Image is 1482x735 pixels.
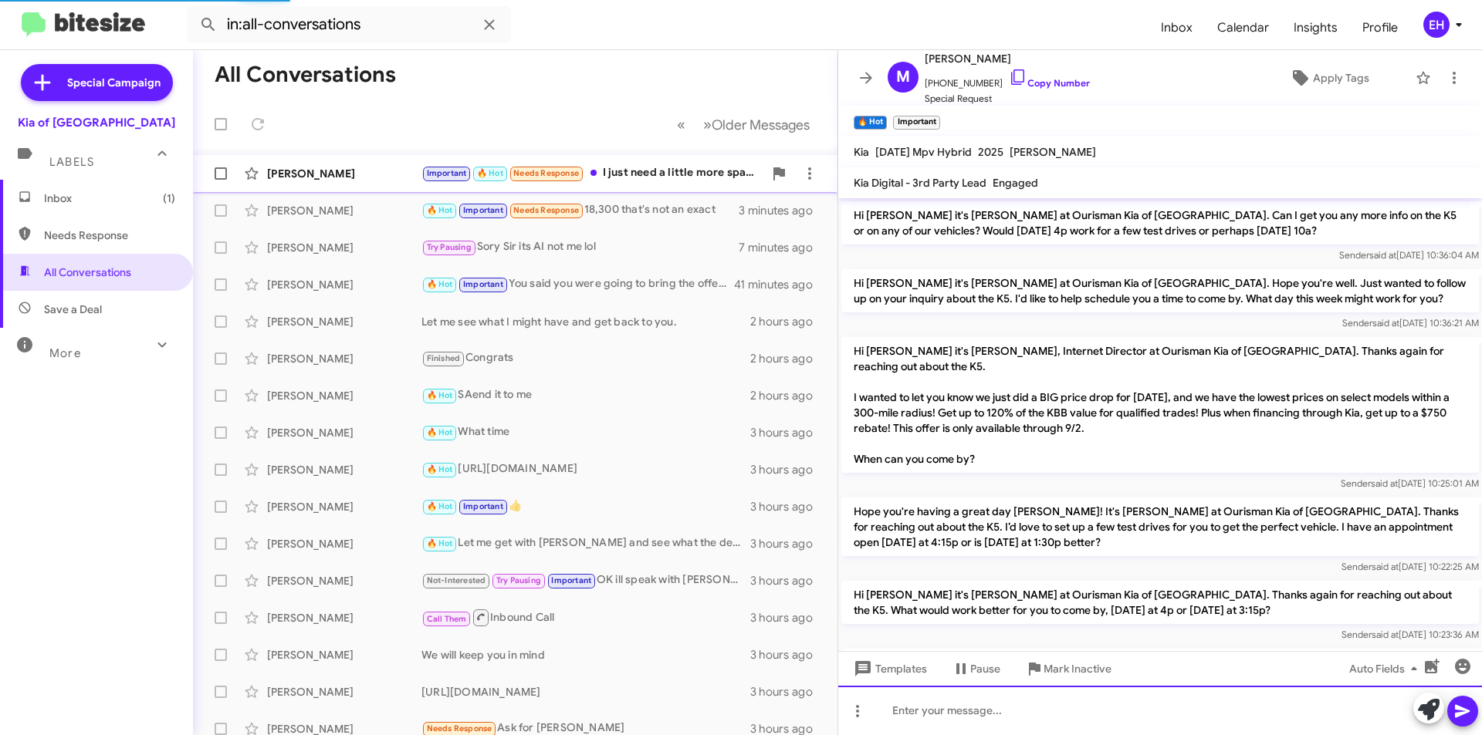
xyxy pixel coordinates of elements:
[267,351,421,366] div: [PERSON_NAME]
[551,575,591,585] span: Important
[421,164,763,182] div: I just need a little more space, especially in the trunk area. The Seltos has more of that than m...
[703,115,712,134] span: »
[44,302,102,317] span: Save a Deal
[1372,561,1399,572] span: said at
[694,109,819,140] button: Next
[750,684,825,700] div: 3 hours ago
[750,536,825,551] div: 3 hours ago
[477,168,503,178] span: 🔥 Hot
[1149,5,1205,50] a: Inbox
[851,655,927,683] span: Templates
[750,388,825,403] div: 2 hours ago
[267,684,421,700] div: [PERSON_NAME]
[875,145,972,159] span: [DATE] Mpv Hybrid
[854,116,887,130] small: 🔥 Hot
[496,575,541,585] span: Try Pausing
[67,75,161,90] span: Special Campaign
[970,655,1000,683] span: Pause
[750,573,825,588] div: 3 hours ago
[267,203,421,218] div: [PERSON_NAME]
[49,346,81,360] span: More
[421,647,750,663] div: We will keep you in mind
[750,647,825,663] div: 3 hours ago
[421,201,739,219] div: 18,300 that's not an exact
[267,536,421,551] div: [PERSON_NAME]
[750,314,825,329] div: 2 hours ago
[925,91,1090,106] span: Special Request
[267,573,421,588] div: [PERSON_NAME]
[841,269,1479,312] p: Hi [PERSON_NAME] it's [PERSON_NAME] at Ourisman Kia of [GEOGRAPHIC_DATA]. Hope you're well. Just ...
[1009,77,1090,89] a: Copy Number
[427,242,472,252] span: Try Pausing
[1281,5,1350,50] a: Insights
[427,538,453,548] span: 🔥 Hot
[215,62,396,87] h1: All Conversations
[854,176,986,190] span: Kia Digital - 3rd Party Lead
[267,425,421,440] div: [PERSON_NAME]
[427,723,492,733] span: Needs Response
[841,201,1479,244] p: Hi [PERSON_NAME] it's [PERSON_NAME] at Ourisman Kia of [GEOGRAPHIC_DATA]. Can I get you any more ...
[939,655,1013,683] button: Pause
[1339,249,1479,261] span: Sender [DATE] 10:36:04 AM
[925,49,1090,68] span: [PERSON_NAME]
[421,460,750,478] div: [URL][DOMAIN_NAME]
[1342,629,1479,640] span: Sender [DATE] 10:23:36 AM
[1205,5,1281,50] a: Calendar
[841,649,1479,692] p: Hi [PERSON_NAME] this is [PERSON_NAME] at Ourisman Kia of [GEOGRAPHIC_DATA]. I wanted to check ba...
[421,684,750,700] div: [URL][DOMAIN_NAME]
[421,386,750,404] div: SAend it to me
[1313,64,1369,92] span: Apply Tags
[712,116,810,133] span: Older Messages
[427,501,453,511] span: 🔥 Hot
[1250,64,1408,92] button: Apply Tags
[267,314,421,329] div: [PERSON_NAME]
[750,610,825,625] div: 3 hours ago
[1423,12,1450,38] div: EH
[750,499,825,514] div: 3 hours ago
[463,205,503,215] span: Important
[1410,12,1465,38] button: EH
[896,65,910,89] span: M
[463,279,503,289] span: Important
[1350,5,1410,50] a: Profile
[427,614,467,624] span: Call Them
[1013,655,1124,683] button: Mark Inactive
[427,575,486,585] span: Not-Interested
[739,203,825,218] div: 3 minutes ago
[677,115,685,134] span: «
[267,610,421,625] div: [PERSON_NAME]
[1372,317,1399,329] span: said at
[1341,477,1479,489] span: Sender [DATE] 10:25:01 AM
[739,240,825,255] div: 7 minutes ago
[427,168,467,178] span: Important
[1010,145,1096,159] span: [PERSON_NAME]
[893,116,939,130] small: Important
[925,68,1090,91] span: [PHONE_NUMBER]
[427,390,453,400] span: 🔥 Hot
[427,279,453,289] span: 🔥 Hot
[427,464,453,474] span: 🔥 Hot
[163,190,175,206] span: (1)
[267,499,421,514] div: [PERSON_NAME]
[1337,655,1436,683] button: Auto Fields
[513,205,579,215] span: Needs Response
[993,176,1038,190] span: Engaged
[841,581,1479,624] p: Hi [PERSON_NAME] it's [PERSON_NAME] at Ourisman Kia of [GEOGRAPHIC_DATA]. Thanks again for reachi...
[267,240,421,255] div: [PERSON_NAME]
[421,571,750,589] div: OK ill speak with [PERSON_NAME] and get back to you
[734,277,825,292] div: 41 minutes ago
[421,497,750,515] div: 👍
[1342,561,1479,572] span: Sender [DATE] 10:22:25 AM
[1349,655,1423,683] span: Auto Fields
[513,168,579,178] span: Needs Response
[1372,629,1399,640] span: said at
[49,155,94,169] span: Labels
[44,228,175,243] span: Needs Response
[187,6,511,43] input: Search
[421,349,750,367] div: Congrats
[421,314,750,329] div: Let me see what I might have and get back to you.
[421,608,750,627] div: Inbound Call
